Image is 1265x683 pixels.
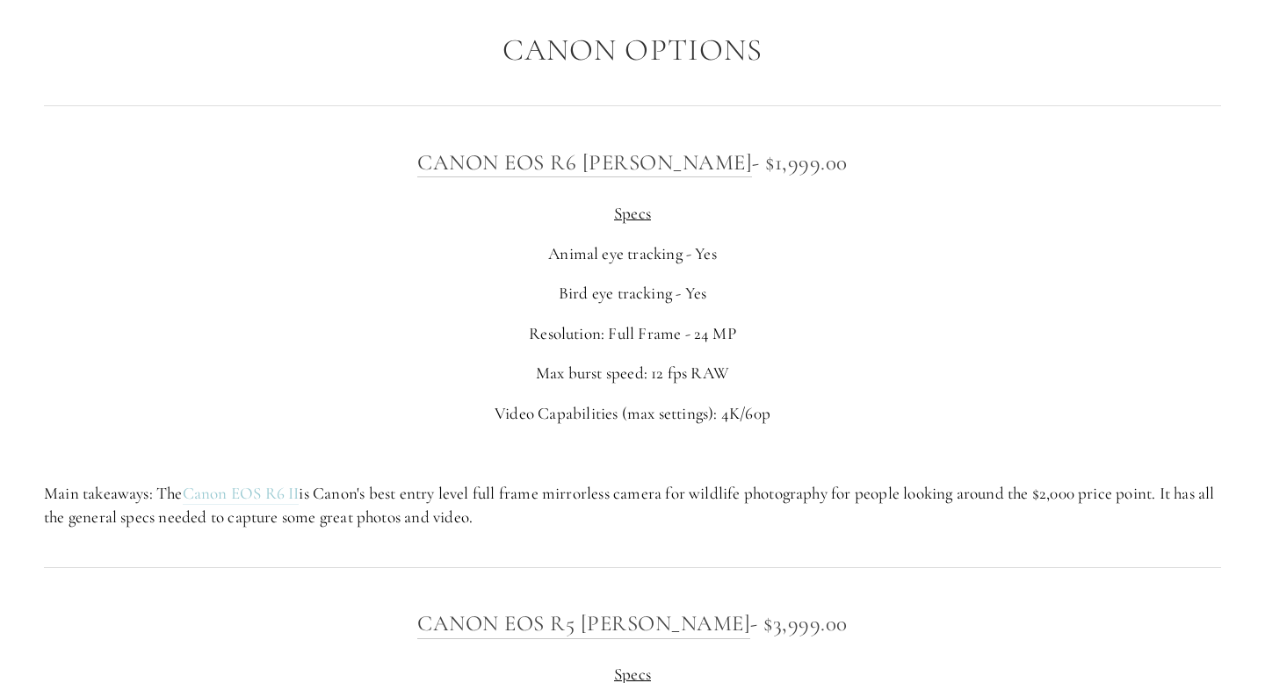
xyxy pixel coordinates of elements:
[44,33,1221,68] h2: Canon Options
[44,145,1221,180] h3: - $1,999.00
[44,282,1221,306] p: Bird eye tracking - Yes
[44,482,1221,528] p: Main takeaways: The is Canon's best entry level full frame mirrorless camera for wildlife photogr...
[44,322,1221,346] p: Resolution: Full Frame - 24 MP
[417,149,752,177] a: Canon EOS R6 [PERSON_NAME]
[614,203,651,223] span: Specs
[44,402,1221,426] p: Video Capabilities (max settings): 4K/60p
[417,610,750,638] a: Canon EOS R5 [PERSON_NAME]
[44,606,1221,641] h3: - $3,999.00
[44,242,1221,266] p: Animal eye tracking - Yes
[44,362,1221,385] p: Max burst speed: 12 fps RAW
[183,483,300,505] a: Canon EOS R6 II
